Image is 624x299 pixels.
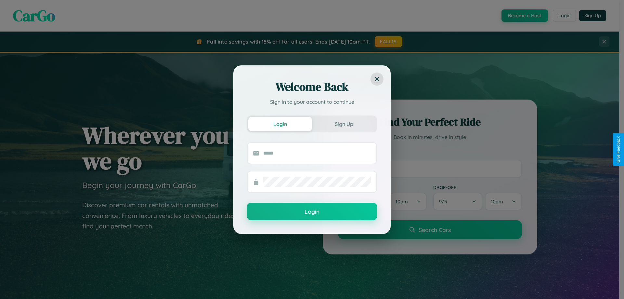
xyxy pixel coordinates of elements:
[616,136,621,163] div: Give Feedback
[312,117,376,131] button: Sign Up
[247,203,377,220] button: Login
[247,98,377,106] p: Sign in to your account to continue
[247,79,377,95] h2: Welcome Back
[248,117,312,131] button: Login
